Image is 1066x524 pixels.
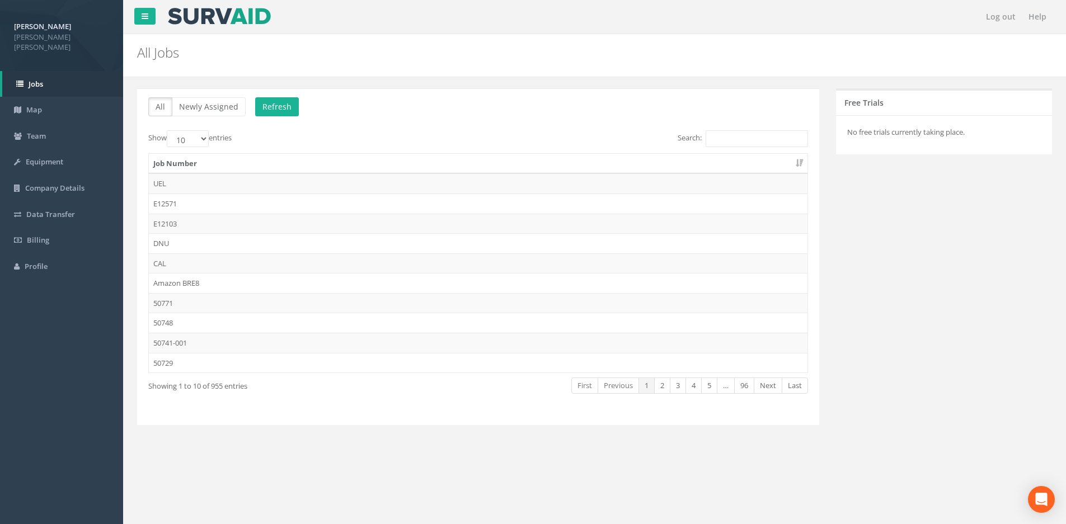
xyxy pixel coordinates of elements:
a: … [717,377,735,394]
th: Job Number: activate to sort column ascending [149,154,807,174]
span: Map [26,105,42,115]
span: Company Details [25,183,84,193]
span: [PERSON_NAME] [PERSON_NAME] [14,32,109,53]
a: 96 [734,377,754,394]
a: First [571,377,598,394]
a: 5 [701,377,717,394]
span: Data Transfer [26,209,75,219]
input: Search: [706,130,808,147]
td: E12571 [149,193,807,214]
span: Team [27,131,46,141]
td: Amazon BRE8 [149,273,807,293]
button: Newly Assigned [172,97,246,116]
a: Next [754,377,782,394]
button: Refresh [255,97,299,116]
span: Billing [27,235,49,245]
a: Jobs [2,71,123,97]
button: All [148,97,172,116]
div: Showing 1 to 10 of 955 entries [148,376,414,391]
label: Search: [678,130,808,147]
td: E12103 [149,214,807,234]
a: Previous [598,377,639,394]
td: DNU [149,233,807,253]
a: 4 [685,377,702,394]
span: Profile [25,261,48,271]
a: Last [782,377,808,394]
h5: Free Trials [844,98,884,107]
a: 2 [654,377,670,394]
p: No free trials currently taking place. [847,127,1041,138]
span: Equipment [26,157,63,167]
a: [PERSON_NAME] [PERSON_NAME] [PERSON_NAME] [14,18,109,53]
select: Showentries [167,130,209,147]
div: Open Intercom Messenger [1028,486,1055,513]
td: UEL [149,173,807,193]
td: CAL [149,253,807,273]
strong: [PERSON_NAME] [14,21,71,31]
a: 3 [670,377,686,394]
td: 50771 [149,293,807,313]
td: 50748 [149,313,807,333]
td: 50729 [149,353,807,373]
span: Jobs [29,79,43,89]
td: 50741-001 [149,333,807,353]
h2: All Jobs [137,45,897,60]
label: Show entries [148,130,232,147]
a: 1 [638,377,655,394]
